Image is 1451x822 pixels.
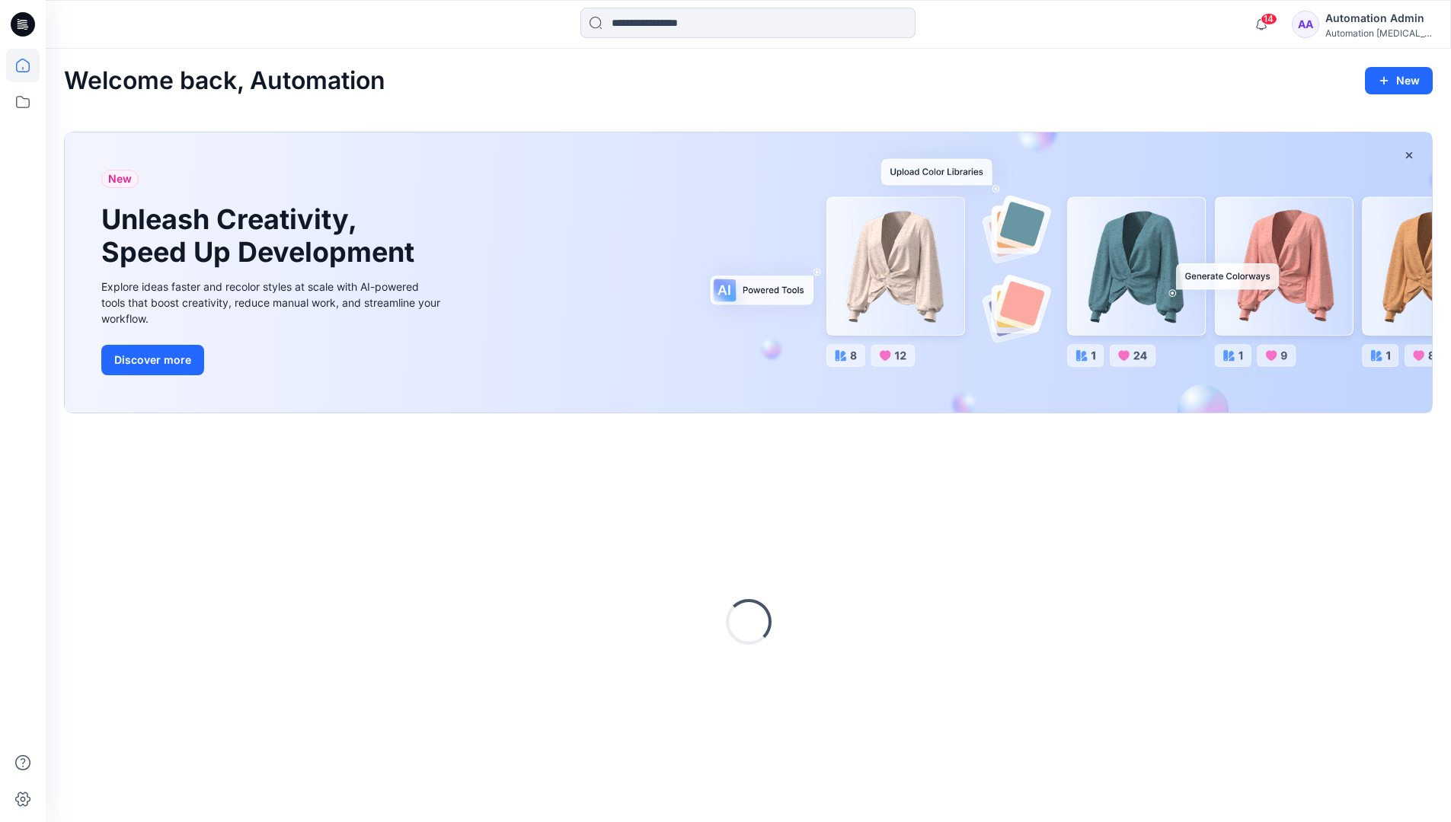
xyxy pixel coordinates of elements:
span: 14 [1261,13,1277,25]
a: Discover more [101,345,444,375]
div: Explore ideas faster and recolor styles at scale with AI-powered tools that boost creativity, red... [101,279,444,327]
div: AA [1292,11,1319,38]
span: New [108,170,132,188]
div: Automation Admin [1325,9,1432,27]
div: Automation [MEDICAL_DATA]... [1325,27,1432,39]
h1: Unleash Creativity, Speed Up Development [101,203,421,269]
h2: Welcome back, Automation [64,67,385,95]
button: New [1365,67,1433,94]
button: Discover more [101,345,204,375]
